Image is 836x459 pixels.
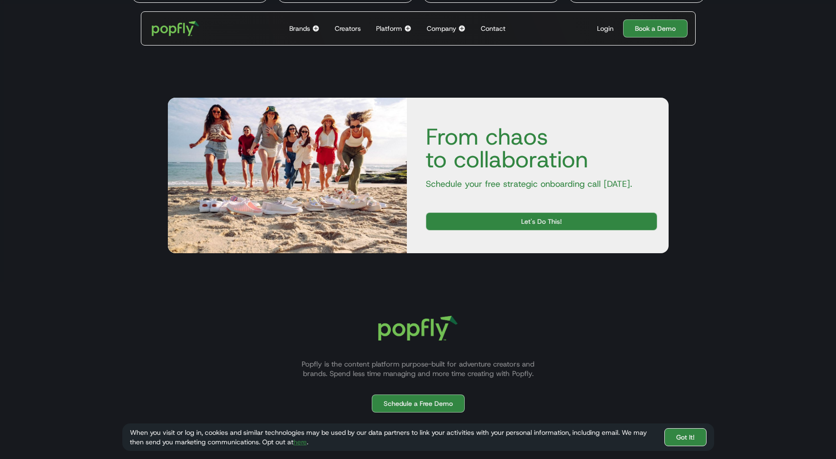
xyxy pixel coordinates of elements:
[477,12,509,45] a: Contact
[331,12,365,45] a: Creators
[290,359,546,378] p: Popfly is the content platform purpose-built for adventure creators and brands. Spend less time m...
[664,428,707,446] a: Got It!
[376,24,402,33] div: Platform
[426,212,657,230] a: Let's Do This!
[289,24,310,33] div: Brands
[418,178,657,190] p: Schedule your free strategic onboarding call [DATE].
[335,24,361,33] div: Creators
[372,395,465,413] a: Schedule a Free Demo
[597,24,614,33] div: Login
[427,24,456,33] div: Company
[418,125,657,171] h4: From chaos to collaboration
[130,428,657,447] div: When you visit or log in, cookies and similar technologies may be used by our data partners to li...
[481,24,505,33] div: Contact
[294,438,307,446] a: here
[145,14,206,43] a: home
[623,19,688,37] a: Book a Demo
[593,24,617,33] a: Login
